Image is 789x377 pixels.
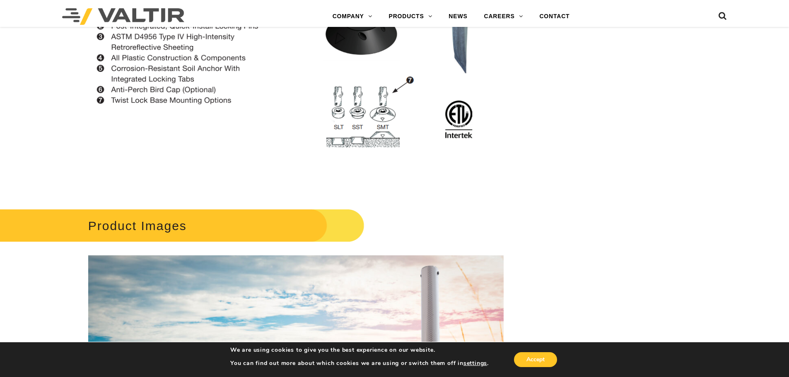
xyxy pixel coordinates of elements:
a: PRODUCTS [381,8,441,25]
a: COMPANY [324,8,381,25]
p: You can find out more about which cookies we are using or switch them off in . [230,360,489,367]
button: settings [463,360,487,367]
a: NEWS [440,8,475,25]
button: Accept [514,352,557,367]
a: CONTACT [531,8,578,25]
p: We are using cookies to give you the best experience on our website. [230,346,489,354]
a: CAREERS [476,8,531,25]
img: Valtir [62,8,184,25]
